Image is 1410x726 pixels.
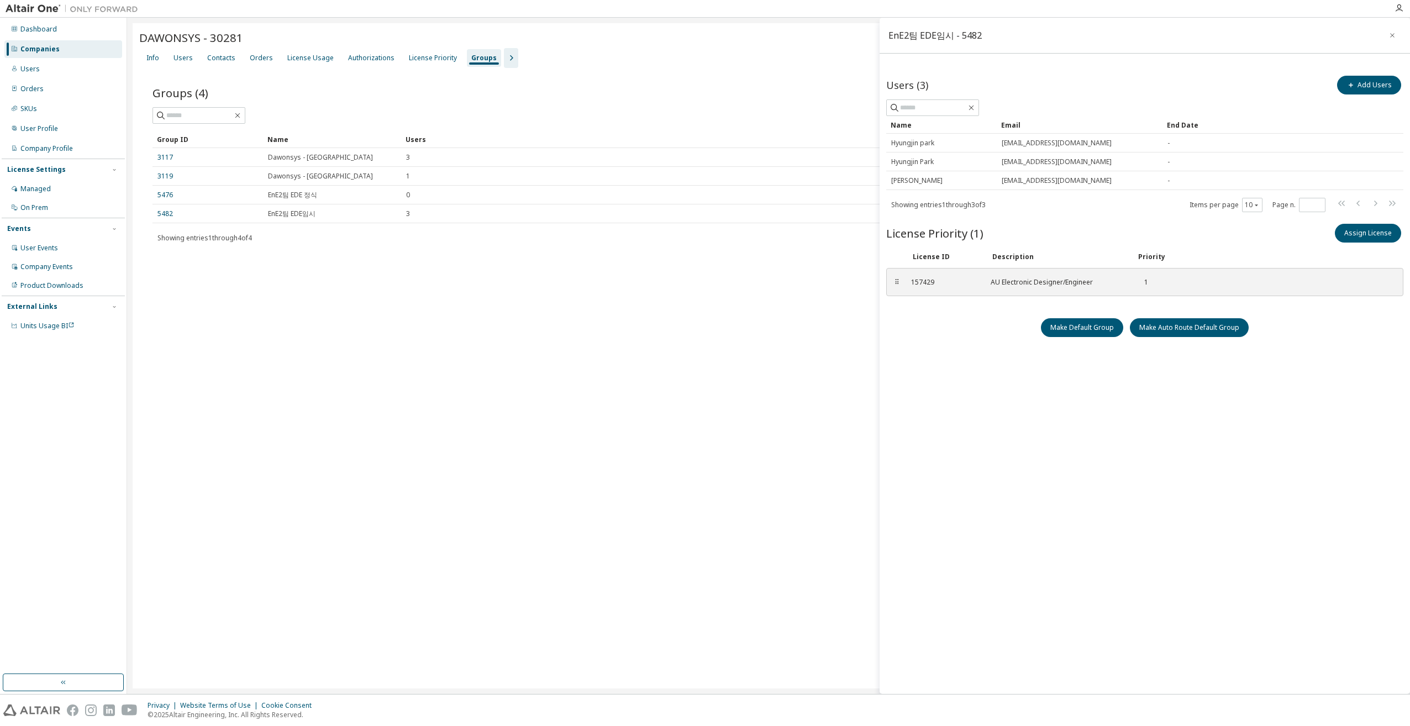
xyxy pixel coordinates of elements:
[1335,224,1401,243] button: Assign License
[1337,76,1401,94] button: Add Users
[6,3,144,14] img: Altair One
[1001,116,1158,134] div: Email
[1167,176,1170,185] span: -
[1041,318,1123,337] button: Make Default Group
[1167,116,1372,134] div: End Date
[20,281,83,290] div: Product Downloads
[20,144,73,153] div: Company Profile
[891,139,934,148] span: Hyungjin park
[1130,318,1249,337] button: Make Auto Route Default Group
[268,153,373,162] span: Dawonsys - [GEOGRAPHIC_DATA]
[146,54,159,62] div: Info
[20,262,73,271] div: Company Events
[157,233,252,243] span: Showing entries 1 through 4 of 4
[1002,139,1112,148] span: [EMAIL_ADDRESS][DOMAIN_NAME]
[406,172,410,181] span: 1
[20,65,40,73] div: Users
[406,153,410,162] span: 3
[1272,198,1325,212] span: Page n.
[1002,176,1112,185] span: [EMAIL_ADDRESS][DOMAIN_NAME]
[173,54,193,62] div: Users
[891,116,992,134] div: Name
[1002,157,1112,166] span: [EMAIL_ADDRESS][DOMAIN_NAME]
[122,704,138,716] img: youtube.svg
[406,130,1354,148] div: Users
[20,104,37,113] div: SKUs
[888,31,982,40] div: EnE2팀 EDE임시 - 5482
[893,278,900,287] div: ⠿
[139,30,243,45] span: DAWONSYS - 30281
[85,704,97,716] img: instagram.svg
[268,191,317,199] span: EnE2팀 EDE 정식
[157,172,173,181] a: 3119
[20,185,51,193] div: Managed
[261,701,318,710] div: Cookie Consent
[3,704,60,716] img: altair_logo.svg
[348,54,394,62] div: Authorizations
[157,191,173,199] a: 5476
[20,85,44,93] div: Orders
[1167,157,1170,166] span: -
[287,54,334,62] div: License Usage
[157,209,173,218] a: 5482
[20,25,57,34] div: Dashboard
[67,704,78,716] img: facebook.svg
[1245,201,1260,209] button: 10
[20,203,48,212] div: On Prem
[20,45,60,54] div: Companies
[148,701,180,710] div: Privacy
[913,252,979,261] div: License ID
[207,54,235,62] div: Contacts
[250,54,273,62] div: Orders
[7,302,57,311] div: External Links
[409,54,457,62] div: License Priority
[886,225,983,241] span: License Priority (1)
[20,124,58,133] div: User Profile
[103,704,115,716] img: linkedin.svg
[180,701,261,710] div: Website Terms of Use
[268,209,315,218] span: EnE2팀 EDE임시
[1167,139,1170,148] span: -
[157,153,173,162] a: 3117
[20,244,58,252] div: User Events
[1138,252,1165,261] div: Priority
[891,157,934,166] span: Hyungjin Park
[991,278,1123,287] div: AU Electronic Designer/Engineer
[891,200,986,209] span: Showing entries 1 through 3 of 3
[7,224,31,233] div: Events
[1137,278,1148,287] div: 1
[1190,198,1262,212] span: Items per page
[7,165,66,174] div: License Settings
[152,85,208,101] span: Groups (4)
[886,78,928,92] span: Users (3)
[406,191,410,199] span: 0
[157,130,259,148] div: Group ID
[406,209,410,218] span: 3
[471,54,497,62] div: Groups
[268,172,373,181] span: Dawonsys - [GEOGRAPHIC_DATA]
[267,130,397,148] div: Name
[911,278,977,287] div: 157429
[20,321,75,330] span: Units Usage BI
[891,176,943,185] span: [PERSON_NAME]
[148,710,318,719] p: © 2025 Altair Engineering, Inc. All Rights Reserved.
[992,252,1125,261] div: Description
